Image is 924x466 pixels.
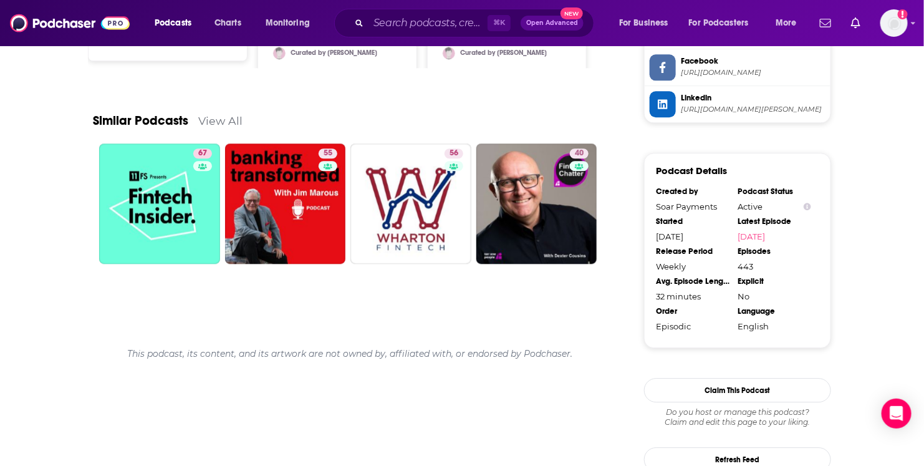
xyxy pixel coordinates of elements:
[681,92,825,104] span: Linkedin
[10,11,130,35] img: Podchaser - Follow, Share and Rate Podcasts
[738,321,811,331] div: English
[681,13,767,33] button: open menu
[521,16,584,31] button: Open AdvancedNew
[656,291,729,301] div: 32 minutes
[650,54,825,80] a: Facebook[URL][DOMAIN_NAME]
[656,246,729,256] div: Release Period
[656,201,729,211] div: Soar Payments
[193,148,212,158] a: 67
[476,143,597,265] a: 40
[443,47,455,59] img: AlyssaScarpaci
[689,14,749,32] span: For Podcasters
[738,306,811,316] div: Language
[450,147,458,160] span: 56
[273,47,286,59] img: AlyssaScarpaci
[146,13,208,33] button: open menu
[619,14,668,32] span: For Business
[804,202,811,211] button: Show Info
[681,105,825,114] span: https://www.linkedin.com/in/aman-behzad-fintechadvisor
[738,276,811,286] div: Explicit
[738,231,811,241] a: [DATE]
[644,378,831,402] button: Claim This Podcast
[644,407,831,427] div: Claim and edit this page to your liking.
[644,407,831,417] span: Do you host or manage this podcast?
[445,148,463,158] a: 56
[319,148,337,158] a: 55
[155,14,191,32] span: Podcasts
[898,9,908,19] svg: Add a profile image
[266,14,310,32] span: Monitoring
[681,68,825,77] span: https://www.facebook.com/soarpay
[206,13,249,33] a: Charts
[656,261,729,271] div: Weekly
[198,147,207,160] span: 67
[656,165,727,177] h3: Podcast Details
[738,291,811,301] div: No
[368,13,488,33] input: Search podcasts, credits, & more...
[738,201,811,211] div: Active
[815,12,836,34] a: Show notifications dropdown
[225,143,346,265] a: 55
[882,399,912,429] div: Open Intercom Messenger
[738,246,811,256] div: Episodes
[526,20,578,26] span: Open Advanced
[350,143,471,265] a: 56
[767,13,812,33] button: open menu
[656,276,729,286] div: Avg. Episode Length
[880,9,908,37] button: Show profile menu
[488,15,511,31] span: ⌘ K
[291,49,377,57] a: Curated by [PERSON_NAME]
[681,56,825,67] span: Facebook
[93,338,607,369] div: This podcast, its content, and its artwork are not owned by, affiliated with, or endorsed by Podc...
[656,306,729,316] div: Order
[656,216,729,226] div: Started
[257,13,326,33] button: open menu
[99,143,220,265] a: 67
[570,148,589,158] a: 40
[656,187,729,197] div: Created by
[610,13,684,33] button: open menu
[324,147,332,160] span: 55
[650,91,825,117] a: Linkedin[URL][DOMAIN_NAME][PERSON_NAME]
[198,114,243,127] a: View All
[93,113,188,129] a: Similar Podcasts
[880,9,908,37] img: User Profile
[776,14,797,32] span: More
[460,49,547,57] a: Curated by [PERSON_NAME]
[214,14,241,32] span: Charts
[846,12,865,34] a: Show notifications dropdown
[656,231,729,241] div: [DATE]
[561,7,583,19] span: New
[738,187,811,197] div: Podcast Status
[575,147,584,160] span: 40
[738,261,811,271] div: 443
[738,216,811,226] div: Latest Episode
[346,9,606,37] div: Search podcasts, credits, & more...
[880,9,908,37] span: Logged in as lizziehan
[656,321,729,331] div: Episodic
